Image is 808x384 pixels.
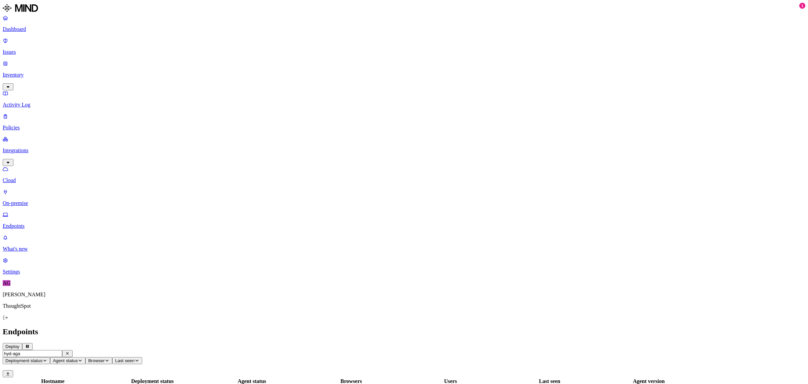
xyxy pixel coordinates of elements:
[3,49,805,55] p: Issues
[3,90,805,108] a: Activity Log
[3,257,805,275] a: Settings
[3,15,805,32] a: Dashboard
[3,246,805,252] p: What's new
[3,102,805,108] p: Activity Log
[88,358,105,363] span: Browser
[3,3,38,13] img: MIND
[3,200,805,206] p: On-premise
[3,189,805,206] a: On-premise
[3,223,805,229] p: Endpoints
[3,350,62,357] input: Search
[115,358,134,363] span: Last seen
[3,136,805,165] a: Integrations
[3,269,805,275] p: Settings
[3,3,805,15] a: MIND
[3,327,805,336] h2: Endpoints
[3,303,805,309] p: ThoughtSpot
[3,280,10,286] span: AG
[3,234,805,252] a: What's new
[3,147,805,154] p: Integrations
[3,60,805,89] a: Inventory
[799,3,805,9] div: 1
[3,177,805,183] p: Cloud
[3,125,805,131] p: Policies
[3,38,805,55] a: Issues
[3,113,805,131] a: Policies
[3,212,805,229] a: Endpoints
[5,358,42,363] span: Deployment status
[3,72,805,78] p: Inventory
[3,166,805,183] a: Cloud
[3,343,22,350] button: Deploy
[3,26,805,32] p: Dashboard
[53,358,78,363] span: Agent status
